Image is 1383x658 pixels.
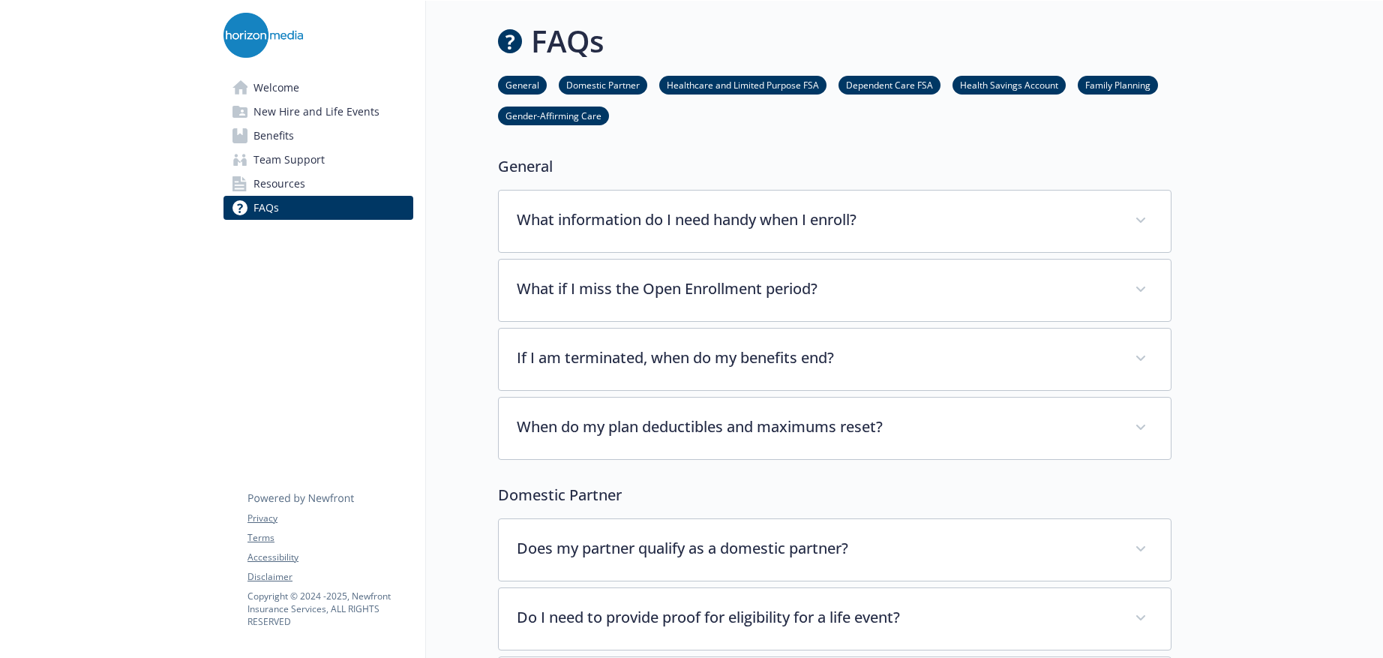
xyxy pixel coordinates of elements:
[253,196,279,220] span: FAQs
[499,398,1171,459] div: When do my plan deductibles and maximums reset?
[223,148,413,172] a: Team Support
[499,519,1171,581] div: Does my partner qualify as a domestic partner?
[253,76,299,100] span: Welcome
[559,77,647,92] a: Domestic Partner
[517,278,1117,300] p: What if I miss the Open Enrollment period?
[247,570,412,584] a: Disclaimer
[517,209,1117,231] p: What information do I need handy when I enroll?
[517,537,1117,560] p: Does my partner qualify as a domestic partner?
[1078,77,1158,92] a: Family Planning
[531,19,604,64] h1: FAQs
[499,191,1171,252] div: What information do I need handy when I enroll?
[517,347,1117,369] p: If I am terminated, when do my benefits end?
[247,590,412,628] p: Copyright © 2024 - 2025 , Newfront Insurance Services, ALL RIGHTS RESERVED
[517,416,1117,438] p: When do my plan deductibles and maximums reset?
[498,77,547,92] a: General
[517,606,1117,629] p: Do I need to provide proof for eligibility for a life event?
[498,108,609,122] a: Gender-Affirming Care
[253,148,325,172] span: Team Support
[223,172,413,196] a: Resources
[223,100,413,124] a: New Hire and Life Events
[838,77,940,92] a: Dependent Care FSA
[498,155,1171,178] p: General
[499,329,1171,390] div: If I am terminated, when do my benefits end?
[952,77,1066,92] a: Health Savings Account
[223,124,413,148] a: Benefits
[253,100,379,124] span: New Hire and Life Events
[223,196,413,220] a: FAQs
[499,260,1171,321] div: What if I miss the Open Enrollment period?
[247,512,412,525] a: Privacy
[498,484,1171,506] p: Domestic Partner
[253,124,294,148] span: Benefits
[223,76,413,100] a: Welcome
[247,531,412,545] a: Terms
[247,551,412,564] a: Accessibility
[499,588,1171,650] div: Do I need to provide proof for eligibility for a life event?
[659,77,826,92] a: Healthcare and Limited Purpose FSA
[253,172,305,196] span: Resources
